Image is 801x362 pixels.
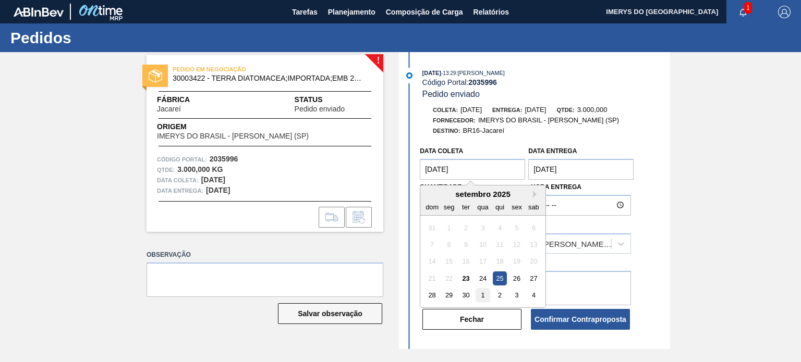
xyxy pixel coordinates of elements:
[157,165,175,175] span: Qtde :
[177,165,223,173] strong: 3.000,000 KG
[425,238,439,252] div: Not available domingo, 7 de setembro de 2025
[201,176,225,184] strong: [DATE]
[425,271,439,285] div: Not available domingo, 21 de setembro de 2025
[425,255,439,269] div: Not available domingo, 14 de setembro de 2025
[459,200,473,214] div: ter
[510,288,524,302] div: Choose sexta-feira, 3 de outubro de 2025
[442,200,456,214] div: seg
[460,106,482,114] span: [DATE]
[278,303,382,324] button: Salvar observação
[442,255,456,269] div: Not available segunda-feira, 15 de setembro de 2025
[744,2,752,14] span: 1
[422,90,480,98] span: Pedido enviado
[476,271,490,285] div: Choose quarta-feira, 24 de setembro de 2025
[527,271,541,285] div: Choose sábado, 27 de setembro de 2025
[476,200,490,214] div: qua
[531,309,630,330] button: Confirmar Contraproposta
[420,159,525,180] input: dd/mm/yyyy
[528,147,577,155] label: Data entrega
[510,238,524,252] div: Not available sexta-feira, 12 de setembro de 2025
[420,147,463,155] label: Data coleta
[157,154,207,165] span: Código Portal:
[441,70,456,76] span: - 13:29
[206,186,230,194] strong: [DATE]
[476,288,490,302] div: Choose quarta-feira, 1 de outubro de 2025
[424,219,542,304] div: month 2025-09
[433,128,460,134] span: Destino:
[493,200,507,214] div: qui
[157,121,338,132] span: Origem
[386,6,463,18] span: Composição de Carga
[157,94,214,105] span: Fábrica
[468,78,497,86] strong: 2035996
[525,106,546,114] span: [DATE]
[531,180,631,195] label: Hora Entrega
[442,238,456,252] div: Not available segunda-feira, 8 de setembro de 2025
[433,117,476,123] span: Fornecedor:
[14,7,64,17] img: TNhmsLtSVTkK8tSr43FrP2fwEKptu5GPRR3wAAAABJRU5ErkJggg==
[173,74,362,82] span: 30003422 - TERRA DIATOMACEA;IMPORTADA;EMB 24KG
[528,159,634,180] input: dd/mm/yyyy
[492,107,522,113] span: Entrega:
[510,255,524,269] div: Not available sexta-feira, 19 de setembro de 2025
[463,127,504,134] span: BR16-Jacareí
[173,64,319,74] span: PEDIDO EM NEGOCIAÇÃO
[425,200,439,214] div: dom
[295,94,373,105] span: Status
[778,6,791,18] img: Logout
[420,183,462,191] label: Quantidade
[422,78,670,86] div: Código Portal:
[556,107,574,113] span: Qtde:
[456,70,505,76] span: : [PERSON_NAME]
[10,32,196,44] h1: Pedidos
[476,238,490,252] div: Not available quarta-feira, 10 de setembro de 2025
[433,107,458,113] span: Coleta:
[510,221,524,235] div: Not available sexta-feira, 5 de setembro de 2025
[527,238,541,252] div: Not available sábado, 13 de setembro de 2025
[577,106,608,114] span: 3.000,000
[442,288,456,302] div: Choose segunda-feira, 29 de setembro de 2025
[476,255,490,269] div: Not available quarta-feira, 17 de setembro de 2025
[510,200,524,214] div: sex
[442,221,456,235] div: Not available segunda-feira, 1 de setembro de 2025
[147,247,383,263] label: Observação
[425,221,439,235] div: Not available domingo, 31 de agosto de 2025
[210,155,238,163] strong: 2035996
[422,309,521,330] button: Fechar
[157,175,199,185] span: Data coleta:
[493,238,507,252] div: Not available quinta-feira, 11 de setembro de 2025
[422,70,441,76] span: [DATE]
[493,271,507,285] div: Choose quinta-feira, 25 de setembro de 2025
[459,271,473,285] div: Choose terça-feira, 23 de setembro de 2025
[149,69,162,83] img: status
[459,288,473,302] div: Choose terça-feira, 30 de setembro de 2025
[459,238,473,252] div: Not available terça-feira, 9 de setembro de 2025
[420,190,545,198] div: setembro 2025
[292,6,318,18] span: Tarefas
[478,116,619,124] span: IMERYS DO BRASIL - [PERSON_NAME] (SP)
[319,207,345,228] div: Ir para Composição de Carga
[527,200,541,214] div: sab
[726,5,760,19] button: Notificações
[493,288,507,302] div: Choose quinta-feira, 2 de outubro de 2025
[346,207,372,228] div: Informar alteração no pedido
[425,288,439,302] div: Choose domingo, 28 de setembro de 2025
[533,191,540,198] button: Next Month
[157,185,203,196] span: Data entrega:
[442,271,456,285] div: Not available segunda-feira, 22 de setembro de 2025
[527,255,541,269] div: Not available sábado, 20 de setembro de 2025
[476,221,490,235] div: Not available quarta-feira, 3 de setembro de 2025
[328,6,375,18] span: Planejamento
[157,132,309,140] span: IMERYS DO BRASIL - [PERSON_NAME] (SP)
[295,105,345,113] span: Pedido enviado
[527,221,541,235] div: Not available sábado, 6 de setembro de 2025
[459,255,473,269] div: Not available terça-feira, 16 de setembro de 2025
[474,6,509,18] span: Relatórios
[493,255,507,269] div: Not available quinta-feira, 18 de setembro de 2025
[406,72,412,79] img: atual
[510,271,524,285] div: Choose sexta-feira, 26 de setembro de 2025
[527,288,541,302] div: Choose sábado, 4 de outubro de 2025
[493,221,507,235] div: Not available quinta-feira, 4 de setembro de 2025
[157,105,181,113] span: Jacareí
[459,221,473,235] div: Not available terça-feira, 2 de setembro de 2025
